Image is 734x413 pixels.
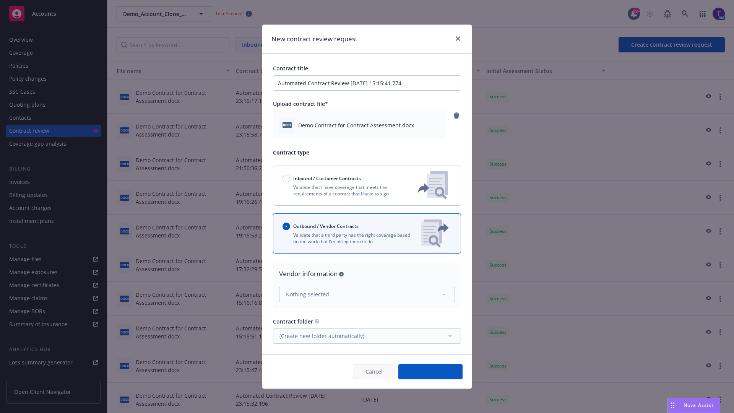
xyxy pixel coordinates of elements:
span: Upload contract file* [273,100,328,107]
p: Validate that a third party has the right coverage based on the work that I'm hiring them to do [283,232,415,245]
a: close [453,34,463,43]
button: Outbound / Vendor ContractsValidate that a third party has the right coverage based on the work t... [273,213,461,254]
span: Contract title [273,65,308,72]
p: Validate that I have coverage that meets the requirements of a contract that I have to sign [283,184,406,197]
button: (Create new folder automatically) [273,328,461,344]
span: Inbound / Customer Contracts [293,175,361,182]
span: Cancel [365,368,383,375]
span: (Create new folder automatically) [279,332,364,340]
span: docx [283,122,292,128]
span: Contract folder [273,318,313,325]
input: Enter a title for this contract [273,75,461,91]
a: remove [452,111,461,120]
button: Cancel [353,364,395,379]
button: Create request [398,364,463,379]
span: Nova Assist [684,402,714,408]
span: Create request [411,368,450,375]
h1: New contract review request [271,34,357,44]
span: Nothing selected [286,290,329,298]
div: Drag to move [668,398,677,413]
div: Vendor information [279,269,455,279]
p: Contract type [273,148,461,156]
span: Outbound / Vendor Contracts [293,223,359,229]
input: Inbound / Customer Contracts [283,175,290,182]
span: Demo Contract for Contract Assessment.docx [298,121,414,129]
input: Outbound / Vendor Contracts [283,223,290,230]
button: Inbound / Customer ContractsValidate that I have coverage that meets the requirements of a contra... [273,166,461,206]
button: Nothing selected [279,287,455,302]
button: Nova Assist [667,398,720,413]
